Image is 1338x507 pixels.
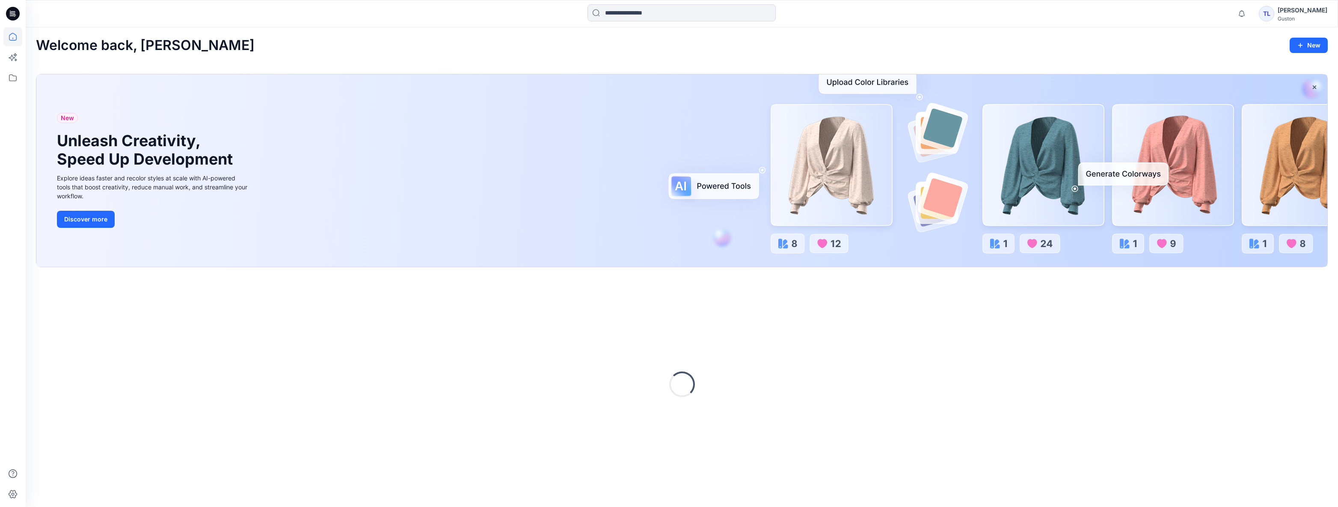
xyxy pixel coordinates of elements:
div: Explore ideas faster and recolor styles at scale with AI-powered tools that boost creativity, red... [57,174,249,200]
span: New [61,113,74,123]
h2: Welcome back, [PERSON_NAME] [36,38,255,53]
div: TL [1259,6,1274,21]
div: Guston [1278,15,1327,22]
button: Discover more [57,211,115,228]
button: New [1290,38,1328,53]
h1: Unleash Creativity, Speed Up Development [57,132,237,168]
a: Discover more [57,211,249,228]
div: [PERSON_NAME] [1278,5,1327,15]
